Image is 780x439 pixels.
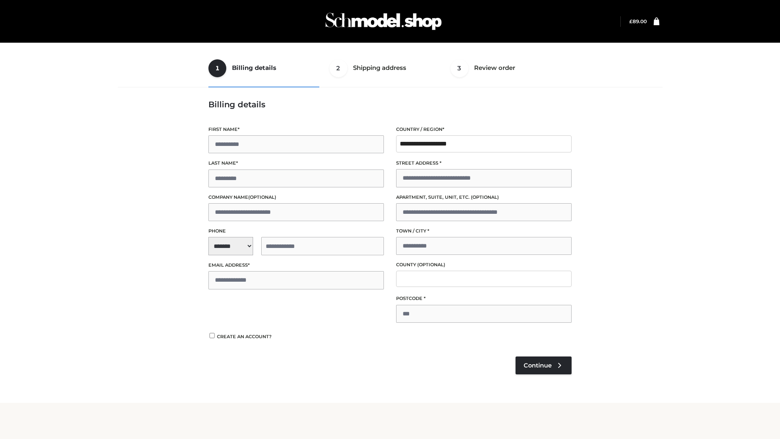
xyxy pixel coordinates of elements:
[417,262,445,267] span: (optional)
[208,261,384,269] label: Email address
[396,295,572,302] label: Postcode
[208,193,384,201] label: Company name
[471,194,499,200] span: (optional)
[396,227,572,235] label: Town / City
[396,261,572,269] label: County
[396,126,572,133] label: Country / Region
[208,126,384,133] label: First name
[396,159,572,167] label: Street address
[208,100,572,109] h3: Billing details
[208,227,384,235] label: Phone
[524,362,552,369] span: Continue
[629,18,647,24] a: £89.00
[208,159,384,167] label: Last name
[217,334,272,339] span: Create an account?
[516,356,572,374] a: Continue
[323,5,444,37] img: Schmodel Admin 964
[248,194,276,200] span: (optional)
[396,193,572,201] label: Apartment, suite, unit, etc.
[629,18,647,24] bdi: 89.00
[629,18,633,24] span: £
[208,333,216,338] input: Create an account?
